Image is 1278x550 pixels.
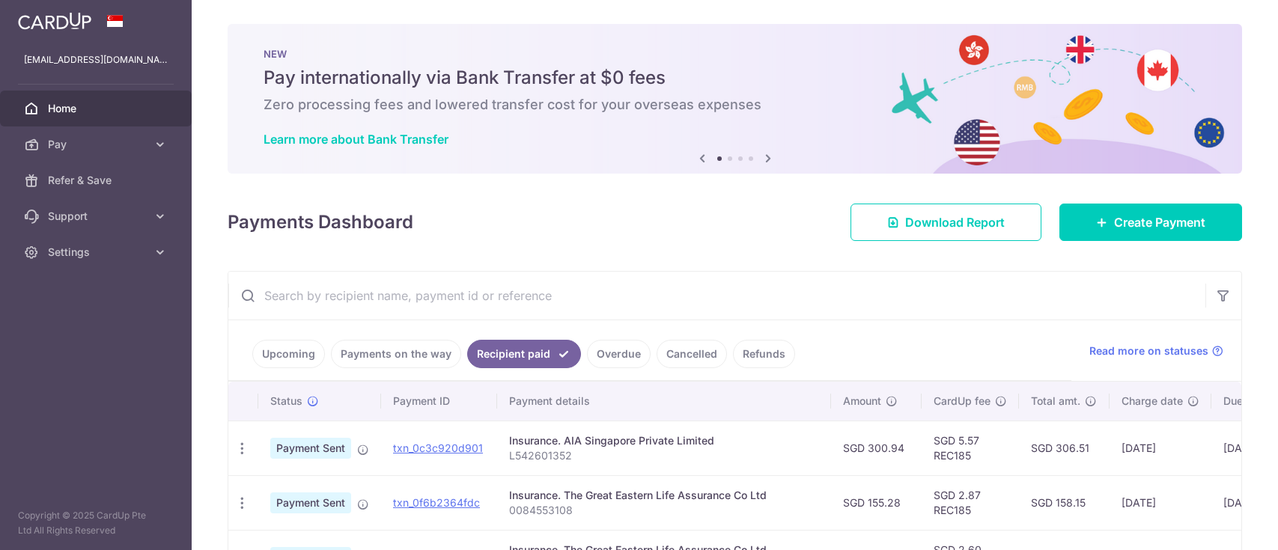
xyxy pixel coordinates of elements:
p: 0084553108 [509,503,819,518]
a: txn_0c3c920d901 [393,441,483,454]
p: [EMAIL_ADDRESS][DOMAIN_NAME] [24,52,168,67]
td: SGD 306.51 [1019,421,1110,475]
h5: Pay internationally via Bank Transfer at $0 fees [264,66,1206,90]
span: Home [48,101,147,116]
td: SGD 5.57 REC185 [922,421,1019,475]
a: Read more on statuses [1089,343,1223,358]
span: Pay [48,137,147,152]
a: Learn more about Bank Transfer [264,132,448,147]
span: Payment Sent [270,492,351,513]
span: Charge date [1122,394,1183,409]
span: Amount [843,394,881,409]
a: Cancelled [657,340,727,368]
h6: Zero processing fees and lowered transfer cost for your overseas expenses [264,96,1206,114]
img: Bank transfer banner [228,24,1242,174]
td: SGD 158.15 [1019,475,1110,530]
a: Payments on the way [331,340,461,368]
a: Upcoming [252,340,325,368]
span: Read more on statuses [1089,343,1208,358]
a: txn_0f6b2364fdc [393,496,480,509]
th: Payment ID [381,382,497,421]
span: Settings [48,245,147,260]
td: SGD 2.87 REC185 [922,475,1019,530]
span: Refer & Save [48,173,147,188]
span: CardUp fee [934,394,991,409]
span: Payment Sent [270,438,351,459]
a: Overdue [587,340,651,368]
input: Search by recipient name, payment id or reference [228,272,1205,320]
iframe: Opens a widget where you can find more information [1182,505,1263,543]
td: SGD 300.94 [831,421,922,475]
div: Insurance. AIA Singapore Private Limited [509,433,819,448]
a: Create Payment [1059,204,1242,241]
a: Download Report [851,204,1041,241]
span: Create Payment [1114,213,1205,231]
td: [DATE] [1110,421,1211,475]
span: Support [48,209,147,224]
div: Insurance. The Great Eastern Life Assurance Co Ltd [509,488,819,503]
th: Payment details [497,382,831,421]
img: CardUp [18,12,91,30]
span: Download Report [905,213,1005,231]
p: L542601352 [509,448,819,463]
td: [DATE] [1110,475,1211,530]
span: Due date [1223,394,1268,409]
h4: Payments Dashboard [228,209,413,236]
p: NEW [264,48,1206,60]
a: Recipient paid [467,340,581,368]
span: Status [270,394,302,409]
a: Refunds [733,340,795,368]
span: Total amt. [1031,394,1080,409]
td: SGD 155.28 [831,475,922,530]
